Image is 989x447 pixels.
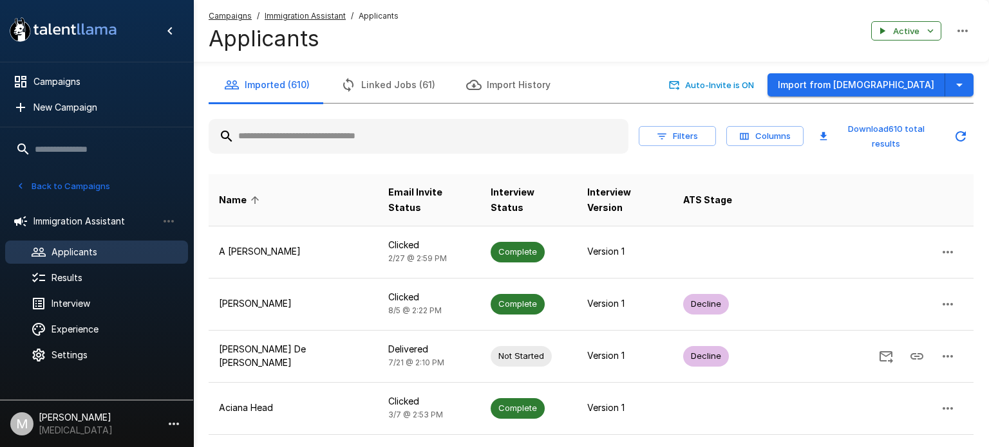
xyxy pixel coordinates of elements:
span: 3/7 @ 2:53 PM [388,410,443,419]
span: 2/27 @ 2:59 PM [388,253,447,263]
u: Campaigns [209,11,252,21]
span: Not Started [491,350,552,362]
span: Applicants [359,10,399,23]
span: Complete [491,402,545,414]
button: Auto-Invite is ON [666,75,757,95]
p: A [PERSON_NAME] [219,245,368,258]
span: Interview Version [587,185,663,215]
p: Version 1 [587,245,663,258]
p: Clicked [388,395,470,408]
p: [PERSON_NAME] De [PERSON_NAME] [219,343,368,369]
button: Import History [451,67,566,103]
p: Version 1 [587,349,663,362]
button: Updated Today - 11:29 AM [948,123,974,149]
span: Name [219,192,263,208]
span: 7/21 @ 2:10 PM [388,358,444,367]
button: Import from [DEMOGRAPHIC_DATA] [768,73,945,97]
span: Send Invitation [871,349,901,360]
button: Filters [639,126,716,146]
span: 8/5 @ 2:22 PM [388,306,442,315]
span: Decline [683,350,729,362]
span: Complete [491,246,545,258]
span: / [257,10,259,23]
h4: Applicants [209,25,399,52]
p: Version 1 [587,297,663,310]
span: Decline [683,298,729,310]
span: / [351,10,353,23]
span: Interview Status [491,185,567,215]
button: Download610 total results [814,119,943,154]
span: Copy Interview Link [901,349,932,360]
p: Aciana Head [219,401,368,414]
span: Email Invite Status [388,185,470,215]
button: Columns [726,126,804,146]
p: Delivered [388,343,470,356]
p: Clicked [388,239,470,251]
button: Imported (610) [209,67,325,103]
p: Clicked [388,291,470,304]
span: Complete [491,298,545,310]
span: ATS Stage [683,192,732,208]
p: Version 1 [587,401,663,414]
p: [PERSON_NAME] [219,297,368,310]
u: Immigration Assistant [265,11,346,21]
button: Linked Jobs (61) [325,67,451,103]
button: Active [871,21,941,41]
